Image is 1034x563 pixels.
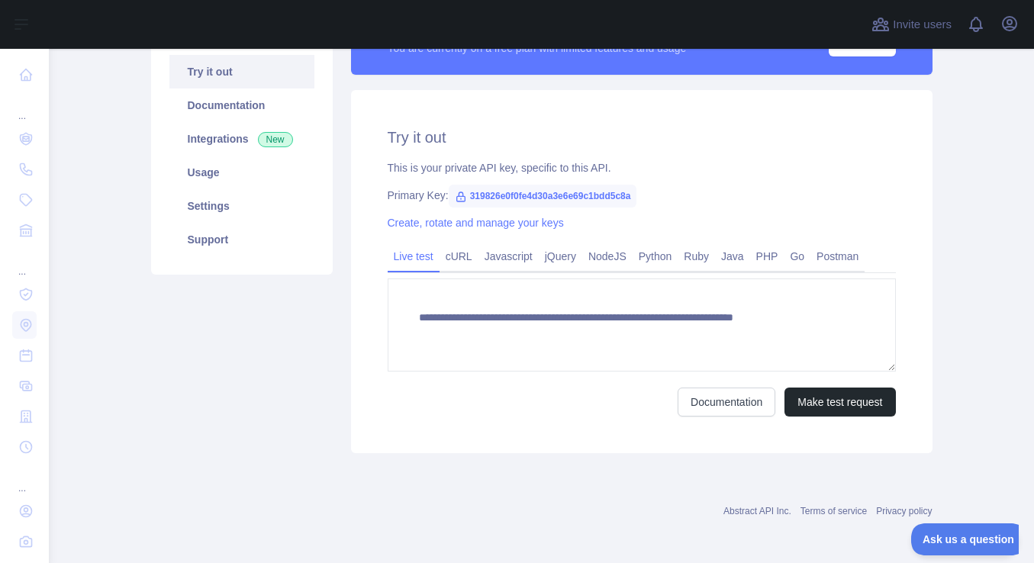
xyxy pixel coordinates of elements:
div: Primary Key: [388,188,896,203]
a: NodeJS [582,244,633,269]
a: Python [633,244,678,269]
span: 319826e0f0fe4d30a3e6e69c1bdd5c8a [449,185,637,208]
div: ... [12,464,37,494]
a: Java [715,244,750,269]
a: Privacy policy [876,506,932,516]
a: Create, rotate and manage your keys [388,217,564,229]
a: Try it out [169,55,314,88]
a: Support [169,223,314,256]
a: Ruby [678,244,715,269]
div: ... [12,247,37,278]
a: Documentation [678,388,775,417]
a: Integrations New [169,122,314,156]
div: This is your private API key, specific to this API. [388,160,896,175]
a: cURL [440,244,478,269]
a: PHP [750,244,784,269]
a: Terms of service [800,506,867,516]
span: Invite users [893,16,952,34]
div: ... [12,92,37,122]
button: Invite users [868,12,955,37]
a: jQuery [539,244,582,269]
a: Documentation [169,88,314,122]
iframe: Toggle Customer Support [911,523,1019,555]
button: Make test request [784,388,895,417]
a: Abstract API Inc. [723,506,791,516]
a: Postman [810,244,865,269]
a: Go [784,244,810,269]
a: Settings [169,189,314,223]
h2: Try it out [388,127,896,148]
a: Live test [388,244,440,269]
a: Usage [169,156,314,189]
a: Javascript [478,244,539,269]
span: New [258,132,293,147]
